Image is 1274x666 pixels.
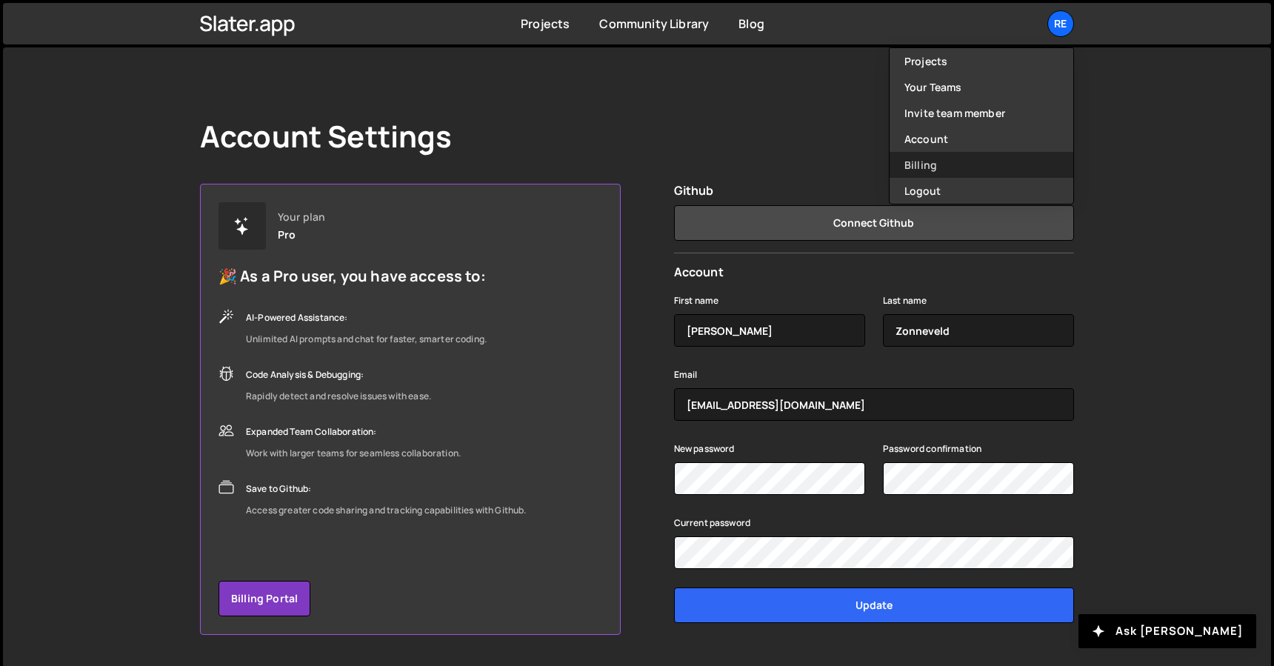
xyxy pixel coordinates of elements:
[890,48,1073,74] a: Projects
[200,119,453,154] h1: Account Settings
[246,444,461,462] div: Work with larger teams for seamless collaboration.
[246,423,461,441] div: Expanded Team Collaboration:
[599,16,709,32] a: Community Library
[890,100,1073,126] a: Invite team member
[219,267,527,285] h5: 🎉 As a Pro user, you have access to:
[674,184,1074,198] h2: Github
[890,178,1073,204] button: Logout
[278,211,325,223] div: Your plan
[246,309,487,327] div: AI-Powered Assistance:
[674,293,719,308] label: First name
[890,74,1073,100] a: Your Teams
[246,480,527,498] div: Save to Github:
[246,330,487,348] div: Unlimited AI prompts and chat for faster, smarter coding.
[674,516,751,530] label: Current password
[278,229,296,241] div: Pro
[1047,10,1074,37] a: Re
[883,442,981,456] label: Password confirmation
[738,16,764,32] a: Blog
[890,126,1073,152] a: Account
[674,265,1074,279] h2: Account
[246,502,527,519] div: Access greater code sharing and tracking capabilities with Github.
[521,16,570,32] a: Projects
[674,205,1074,241] button: Connect Github
[219,581,310,616] a: Billing Portal
[246,366,431,384] div: Code Analysis & Debugging:
[246,387,431,405] div: Rapidly detect and resolve issues with ease.
[883,293,927,308] label: Last name
[890,152,1073,178] a: Billing
[674,367,698,382] label: Email
[674,587,1074,623] input: Update
[1078,614,1256,648] button: Ask [PERSON_NAME]
[674,442,735,456] label: New password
